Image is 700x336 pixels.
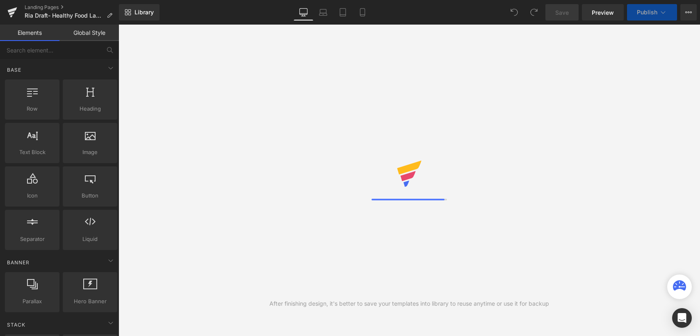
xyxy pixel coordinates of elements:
button: Undo [506,4,522,20]
a: New Library [119,4,160,20]
a: Laptop [313,4,333,20]
button: More [680,4,697,20]
span: Icon [7,191,57,200]
span: Ria Draft- Healthy Food Landing Page 1 - V.2 - Quiz Ad [25,12,103,19]
a: Global Style [59,25,119,41]
span: Library [135,9,154,16]
span: Publish [637,9,657,16]
span: Hero Banner [65,297,115,306]
span: Preview [592,8,614,17]
span: Parallax [7,297,57,306]
span: Text Block [7,148,57,157]
span: Save [555,8,569,17]
div: Open Intercom Messenger [672,308,692,328]
button: Redo [526,4,542,20]
a: Desktop [294,4,313,20]
span: Heading [65,104,115,113]
div: After finishing design, it's better to save your templates into library to reuse anytime or use i... [269,299,549,308]
span: Button [65,191,115,200]
a: Preview [582,4,624,20]
span: Stack [6,321,26,329]
a: Landing Pages [25,4,119,11]
a: Tablet [333,4,353,20]
a: Mobile [353,4,372,20]
span: Separator [7,235,57,243]
button: Publish [627,4,677,20]
span: Row [7,104,57,113]
span: Image [65,148,115,157]
span: Base [6,66,22,74]
span: Banner [6,259,30,266]
span: Liquid [65,235,115,243]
